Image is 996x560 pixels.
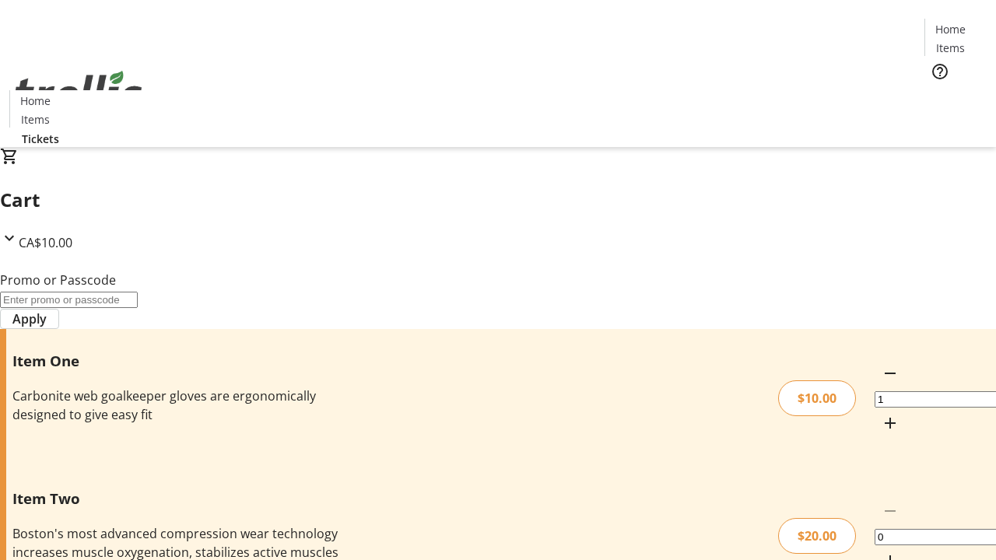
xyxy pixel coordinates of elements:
[937,90,974,107] span: Tickets
[875,358,906,389] button: Decrement by one
[22,131,59,147] span: Tickets
[12,310,47,328] span: Apply
[10,111,60,128] a: Items
[875,408,906,439] button: Increment by one
[925,40,975,56] a: Items
[936,40,965,56] span: Items
[20,93,51,109] span: Home
[778,518,856,554] div: $20.00
[10,93,60,109] a: Home
[9,54,148,131] img: Orient E2E Organization EVafVybPio's Logo
[19,234,72,251] span: CA$10.00
[12,350,352,372] h3: Item One
[924,56,956,87] button: Help
[935,21,966,37] span: Home
[12,488,352,509] h3: Item Two
[925,21,975,37] a: Home
[12,387,352,424] div: Carbonite web goalkeeper gloves are ergonomically designed to give easy fit
[924,90,987,107] a: Tickets
[778,380,856,416] div: $10.00
[21,111,50,128] span: Items
[9,131,72,147] a: Tickets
